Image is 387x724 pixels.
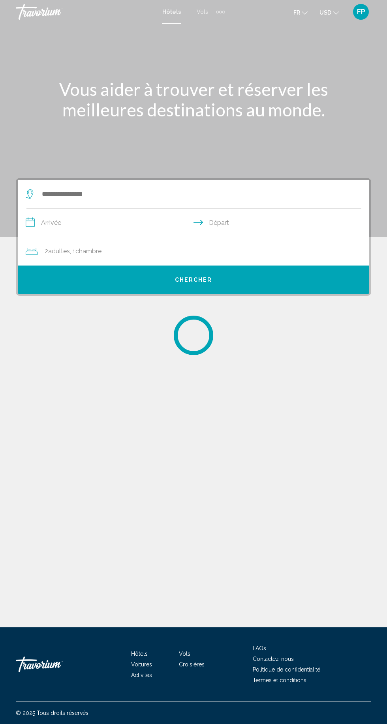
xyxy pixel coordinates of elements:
a: Termes et conditions [253,677,306,683]
button: User Menu [351,4,371,20]
button: Chercher [18,266,369,294]
span: fr [293,9,300,16]
button: Extra navigation items [216,6,225,18]
button: Travelers: 2 adults, 0 children [18,237,369,266]
a: Contactez-nous [253,656,294,662]
span: 2 [45,246,70,257]
a: Croisières [179,661,205,668]
button: Change currency [319,7,339,18]
a: Travorium [16,4,154,20]
span: , 1 [70,246,101,257]
button: Change language [293,7,308,18]
a: Politique de confidentialité [253,666,320,673]
a: Vols [197,9,208,15]
span: Adultes [48,247,70,255]
h1: Vous aider à trouver et réserver les meilleures destinations au monde. [45,79,342,120]
a: Hôtels [131,651,148,657]
button: Check in and out dates [26,209,361,237]
div: Search widget [18,180,369,294]
a: FAQs [253,645,266,651]
span: Chercher [175,277,212,283]
span: USD [319,9,331,16]
span: FP [357,8,365,16]
a: Voitures [131,661,152,668]
a: Activités [131,672,152,678]
a: Hôtels [162,9,181,15]
a: Travorium [16,653,95,676]
span: Chambre [75,247,101,255]
a: Vols [179,651,190,657]
span: © 2025 Tous droits réservés. [16,710,90,716]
